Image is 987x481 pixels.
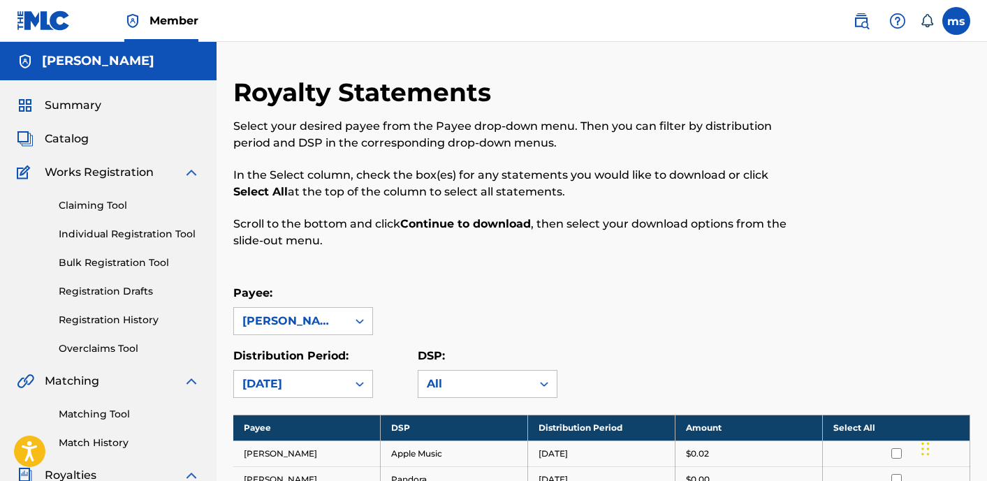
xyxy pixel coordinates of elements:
[233,167,800,200] p: In the Select column, check the box(es) for any statements you would like to download or click at...
[942,7,970,35] div: User Menu
[528,441,675,466] td: [DATE]
[59,407,200,422] a: Matching Tool
[400,217,531,230] strong: Continue to download
[45,131,89,147] span: Catalog
[686,447,709,460] p: $0.02
[233,441,381,466] td: [PERSON_NAME]
[528,415,675,441] th: Distribution Period
[59,198,200,213] a: Claiming Tool
[17,131,89,147] a: CatalogCatalog
[42,53,154,69] h5: Melissa Seals
[17,373,34,390] img: Matching
[427,376,523,392] div: All
[124,13,141,29] img: Top Rightsholder
[853,13,870,29] img: search
[59,436,200,450] a: Match History
[233,216,800,249] p: Scroll to the bottom and click , then select your download options from the slide-out menu.
[233,286,272,299] label: Payee:
[17,10,71,31] img: MLC Logo
[59,341,200,356] a: Overclaims Tool
[381,441,528,466] td: Apple Music
[948,295,987,407] iframe: Resource Center
[242,313,339,330] div: [PERSON_NAME]
[418,349,445,362] label: DSP:
[59,313,200,327] a: Registration History
[920,14,934,28] div: Notifications
[889,13,906,29] img: help
[45,373,99,390] span: Matching
[45,164,154,181] span: Works Registration
[59,256,200,270] a: Bulk Registration Tool
[921,428,930,470] div: Drag
[183,373,200,390] img: expand
[17,53,34,70] img: Accounts
[17,97,34,114] img: Summary
[59,227,200,242] a: Individual Registration Tool
[847,7,875,35] a: Public Search
[233,118,800,151] p: Select your desired payee from the Payee drop-down menu. Then you can filter by distribution peri...
[17,97,101,114] a: SummarySummary
[884,7,912,35] div: Help
[381,415,528,441] th: DSP
[233,77,498,108] h2: Royalty Statements
[45,97,101,114] span: Summary
[183,164,200,181] img: expand
[233,349,349,362] label: Distribution Period:
[675,415,823,441] th: Amount
[823,415,970,441] th: Select All
[233,415,381,441] th: Payee
[233,185,288,198] strong: Select All
[149,13,198,29] span: Member
[59,284,200,299] a: Registration Drafts
[17,164,35,181] img: Works Registration
[242,376,339,392] div: [DATE]
[917,414,987,481] iframe: Chat Widget
[17,131,34,147] img: Catalog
